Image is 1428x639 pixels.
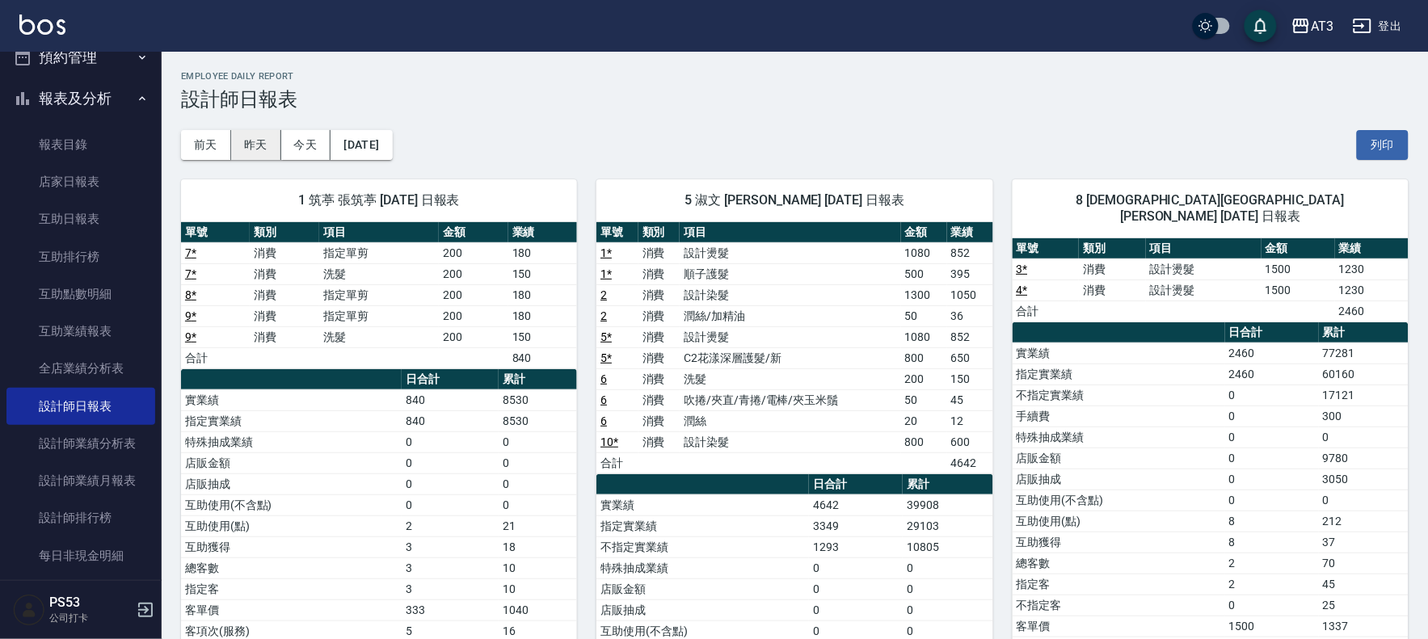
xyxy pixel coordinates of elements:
a: 互助業績報表 [6,313,155,350]
th: 單號 [596,222,638,243]
th: 類別 [250,222,318,243]
th: 日合計 [402,369,499,390]
th: 單號 [1013,238,1080,259]
a: 設計師業績分析表 [6,425,155,462]
td: 互助使用(不含點) [181,494,402,515]
th: 業績 [508,222,578,243]
td: 0 [1225,490,1319,511]
td: 潤絲/加精油 [680,305,901,326]
button: save [1245,10,1277,42]
td: 客單價 [181,599,402,620]
th: 項目 [1146,238,1262,259]
td: 1040 [499,599,577,620]
td: 1500 [1262,259,1335,280]
td: 潤絲 [680,410,901,431]
td: 洗髮 [680,368,901,389]
td: 2 [1225,553,1319,574]
td: 45 [1319,574,1409,595]
h5: PS53 [49,595,132,611]
a: 互助點數明細 [6,275,155,313]
td: 店販抽成 [181,473,402,494]
td: 1050 [947,284,993,305]
td: 25 [1319,595,1409,616]
td: 吹捲/夾直/青捲/電棒/夾玉米鬚 [680,389,901,410]
td: 互助獲得 [1013,532,1225,553]
td: 500 [901,263,947,284]
a: 設計師日報表 [6,388,155,425]
td: 消費 [250,305,318,326]
td: 合計 [596,452,638,473]
td: 2460 [1335,301,1409,322]
td: 特殊抽成業績 [1013,427,1225,448]
button: 昨天 [231,130,281,160]
td: 0 [402,473,499,494]
td: 60160 [1319,364,1409,385]
td: 店販金額 [181,452,402,473]
div: AT3 [1311,16,1333,36]
td: 設計燙髮 [1146,280,1262,301]
th: 類別 [1079,238,1146,259]
td: 10 [499,557,577,578]
td: 不指定實業績 [1013,385,1225,406]
td: 200 [439,305,508,326]
a: 6 [600,372,607,385]
th: 累計 [903,474,992,495]
button: 報表及分析 [6,78,155,120]
td: 0 [809,557,903,578]
td: 消費 [250,242,318,263]
td: 洗髮 [319,263,439,284]
td: 3 [402,578,499,599]
td: 消費 [1079,259,1146,280]
td: 21 [499,515,577,536]
td: 50 [901,305,947,326]
td: 消費 [638,347,680,368]
table: a dense table [596,222,992,474]
td: 4642 [947,452,993,473]
img: Person [13,594,45,626]
button: 預約管理 [6,36,155,78]
td: 設計燙髮 [1146,259,1262,280]
td: 0 [402,494,499,515]
td: 0 [903,578,992,599]
a: 報表目錄 [6,126,155,163]
th: 單號 [181,222,250,243]
td: 2460 [1225,364,1319,385]
td: 實業績 [596,494,809,515]
td: 9780 [1319,448,1409,469]
td: 店販金額 [1013,448,1225,469]
a: 設計師業績月報表 [6,462,155,499]
th: 金額 [1262,238,1335,259]
td: 1500 [1225,616,1319,637]
td: 消費 [1079,280,1146,301]
button: 今天 [281,130,331,160]
td: 8 [1225,532,1319,553]
th: 業績 [947,222,993,243]
td: 互助使用(不含點) [1013,490,1225,511]
th: 累計 [1319,322,1409,343]
td: 互助使用(點) [1013,511,1225,532]
td: 3349 [809,515,903,536]
td: 2460 [1225,343,1319,364]
td: 37 [1319,532,1409,553]
h3: 設計師日報表 [181,88,1409,111]
th: 項目 [319,222,439,243]
td: 設計燙髮 [680,326,901,347]
td: 10805 [903,536,992,557]
a: 互助排行榜 [6,238,155,275]
td: 消費 [638,284,680,305]
td: 0 [499,473,577,494]
td: 1080 [901,326,947,347]
td: 180 [508,284,578,305]
td: 150 [508,326,578,347]
td: 2 [402,515,499,536]
td: 45 [947,389,993,410]
td: 0 [903,599,992,620]
td: 指定單剪 [319,242,439,263]
td: 12 [947,410,993,431]
a: 6 [600,393,607,406]
span: 8 [DEMOGRAPHIC_DATA][GEOGRAPHIC_DATA][PERSON_NAME] [DATE] 日報表 [1032,192,1389,225]
td: 實業績 [181,389,402,410]
td: 不指定實業績 [596,536,809,557]
a: 互助日報表 [6,200,155,238]
td: 消費 [250,263,318,284]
